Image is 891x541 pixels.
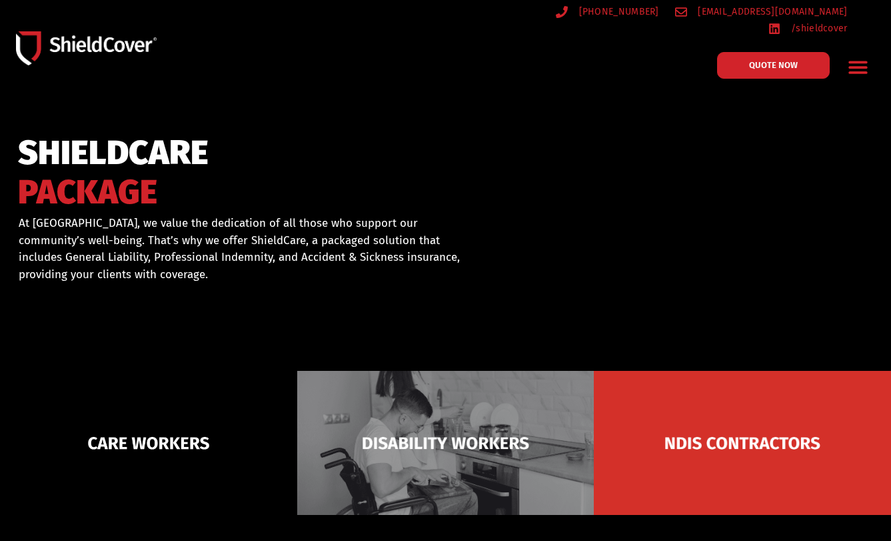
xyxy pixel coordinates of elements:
[788,20,848,37] span: /shieldcover
[694,3,847,20] span: [EMAIL_ADDRESS][DOMAIN_NAME]
[675,3,848,20] a: [EMAIL_ADDRESS][DOMAIN_NAME]
[18,139,209,167] span: SHIELDCARE
[16,31,157,66] img: Shield-Cover-Underwriting-Australia-logo-full
[843,51,874,83] div: Menu Toggle
[717,52,830,79] a: QUOTE NOW
[576,3,659,20] span: [PHONE_NUMBER]
[768,20,848,37] a: /shieldcover
[704,499,891,541] iframe: LiveChat chat widget
[749,61,798,69] span: QUOTE NOW
[556,3,659,20] a: [PHONE_NUMBER]
[19,215,465,283] p: At [GEOGRAPHIC_DATA], we value the dedication of all those who support our community’s well-being...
